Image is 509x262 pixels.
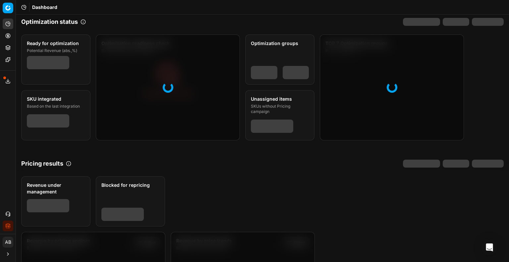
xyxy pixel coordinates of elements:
[3,237,13,247] span: AB
[32,4,57,11] nav: breadcrumb
[251,96,308,102] div: Unassigned items
[27,96,84,102] div: SKU integrated
[27,104,84,109] div: Based on the last integration
[27,48,84,53] div: Potential Revenue (abs.,%)
[101,182,158,188] div: Blocked for repricing
[27,182,84,195] div: Revenue under management
[21,159,63,168] h2: Pricing results
[27,40,84,47] div: Ready for optimization
[21,17,78,26] h2: Optimization status
[3,237,13,247] button: AB
[251,104,308,114] div: SKUs without Pricing campaign
[32,4,57,11] span: Dashboard
[481,239,497,255] div: Open Intercom Messenger
[251,40,308,47] div: Optimization groups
